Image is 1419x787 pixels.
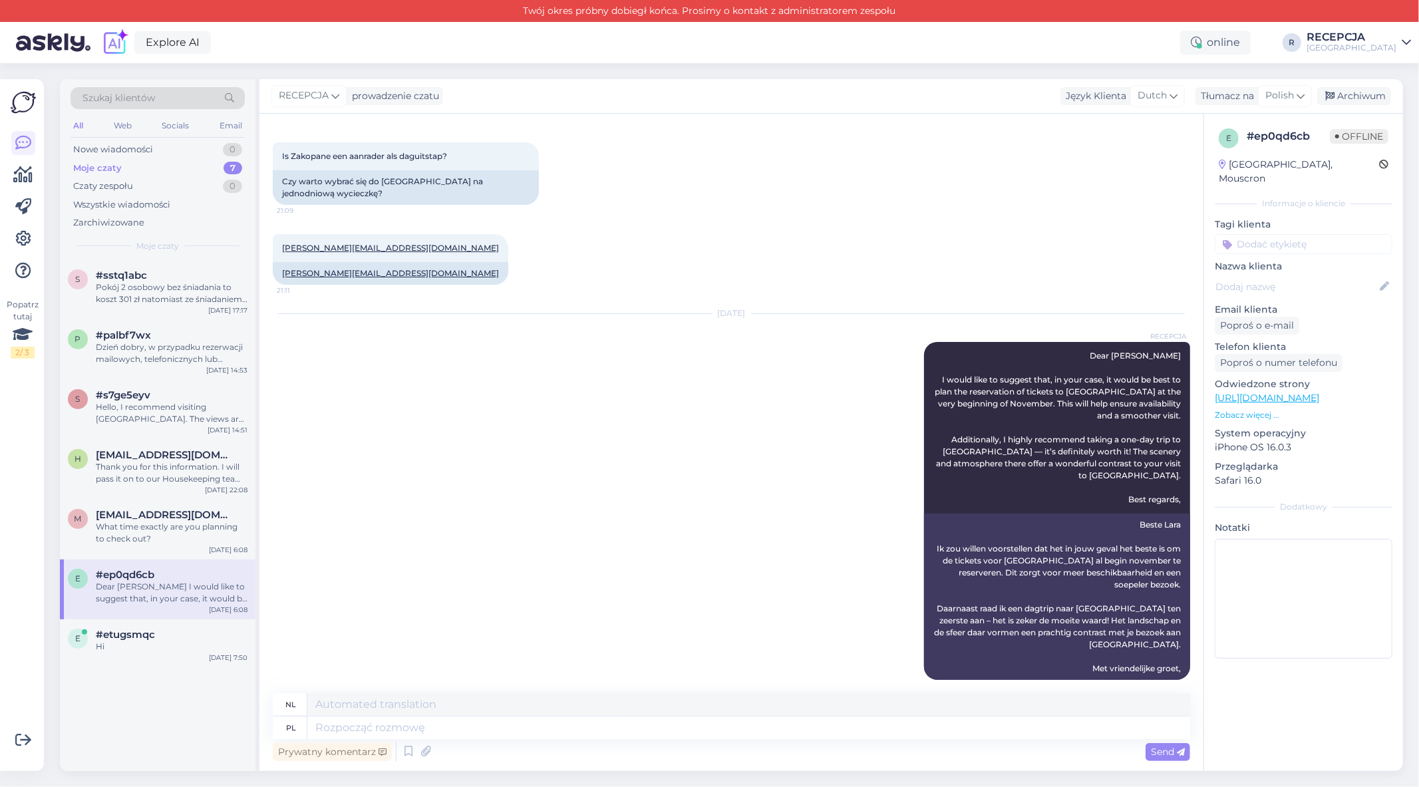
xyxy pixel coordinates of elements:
div: 0 [223,143,242,156]
div: 2 / 3 [11,347,35,359]
div: Dodatkowy [1215,501,1392,513]
span: RECEPCJA [1136,331,1186,341]
span: Moje czaty [136,240,179,252]
div: Tłumacz na [1195,89,1254,103]
a: [URL][DOMAIN_NAME] [1215,392,1319,404]
div: Moje czaty [73,162,122,175]
div: Czaty zespołu [73,180,133,193]
span: Is Zakopane een aanrader als daguitstap? [282,151,447,161]
div: [GEOGRAPHIC_DATA], Mouscron [1219,158,1379,186]
div: [DATE] 14:53 [206,365,247,375]
div: Dear [PERSON_NAME] I would like to suggest that, in your case, it would be best to plan the reser... [96,581,247,605]
div: Nowe wiadomości [73,143,153,156]
a: [PERSON_NAME][EMAIL_ADDRESS][DOMAIN_NAME] [282,268,499,278]
span: 21:09 [277,206,327,216]
div: Thank you for this information. I will pass it on to our Housekeeping team :) [96,461,247,485]
div: Dzień dobry, w przypadku rezerwacji mailowych, telefonicznych lub booking itp. opłata pobierana j... [96,341,247,365]
span: e [1226,133,1231,143]
div: Język Klienta [1060,89,1126,103]
input: Dodać etykietę [1215,234,1392,254]
div: # ep0qd6cb [1247,128,1330,144]
span: marsavva168@gmail.com [96,509,234,521]
div: 7 [224,162,242,175]
p: Zobacz więcej ... [1215,409,1392,421]
span: hall.r3@hotmail.co.uk [96,449,234,461]
div: Hi [96,641,247,653]
div: online [1180,31,1251,55]
p: Email klienta [1215,303,1392,317]
div: [DATE] 6:08 [209,605,247,615]
div: What time exactly are you planning to check out? [96,521,247,545]
div: Popatrz tutaj [11,299,35,359]
div: [DATE] [273,307,1190,319]
p: Przeglądarka [1215,460,1392,474]
p: Nazwa klienta [1215,259,1392,273]
p: Safari 16.0 [1215,474,1392,488]
a: Explore AI [134,31,211,54]
div: nl [286,693,297,716]
img: explore-ai [101,29,129,57]
p: Telefon klienta [1215,340,1392,354]
a: RECEPCJA[GEOGRAPHIC_DATA] [1307,32,1411,53]
div: Czy warto wybrać się do [GEOGRAPHIC_DATA] na jednodniową wycieczkę? [273,170,539,205]
span: Send [1151,746,1185,758]
div: [DATE] 7:50 [209,653,247,663]
div: [DATE] 14:51 [208,425,247,435]
span: s [76,274,80,284]
div: Hello, I recommend visiting [GEOGRAPHIC_DATA]. The views are beautiful in winter. During this per... [96,401,247,425]
p: Notatki [1215,521,1392,535]
span: RECEPCJA [279,88,329,103]
p: System operacyjny [1215,426,1392,440]
span: Offline [1330,129,1388,144]
div: RECEPCJA [1307,32,1396,43]
span: e [75,633,80,643]
div: [DATE] 17:17 [208,305,247,315]
div: pl [286,716,296,739]
div: Informacje o kliencie [1215,198,1392,210]
div: Prywatny komentarz [273,743,392,761]
p: Tagi klienta [1215,218,1392,232]
div: R [1283,33,1301,52]
span: Szukaj klientów [82,91,155,105]
input: Dodaj nazwę [1215,279,1377,294]
div: Archiwum [1317,87,1391,105]
div: [DATE] 6:08 [209,545,247,555]
div: prowadzenie czatu [347,89,439,103]
span: e [75,573,80,583]
div: Poproś o numer telefonu [1215,354,1342,372]
p: iPhone OS 16.0.3 [1215,440,1392,454]
span: #etugsmqc [96,629,155,641]
span: Dutch [1138,88,1167,103]
div: Poproś o e-mail [1215,317,1299,335]
p: Odwiedzone strony [1215,377,1392,391]
div: Zarchiwizowane [73,216,144,230]
img: Askly Logo [11,90,36,115]
div: 0 [223,180,242,193]
div: Web [111,117,134,134]
span: h [75,454,81,464]
div: Pokój 2 osobowy bez śniadania to koszt 301 zł natomiast ze śniadaniem 442 zł za dobę. [96,281,247,305]
span: p [75,334,81,344]
div: Beste Lara Ik zou willen voorstellen dat het in jouw geval het beste is om de tickets voor [GEOGR... [924,514,1190,680]
span: Polish [1265,88,1294,103]
span: 6:08 [1136,681,1186,691]
div: [GEOGRAPHIC_DATA] [1307,43,1396,53]
span: s [76,394,80,404]
div: Wszystkie wiadomości [73,198,170,212]
div: Socials [159,117,192,134]
span: #ep0qd6cb [96,569,154,581]
span: #sstq1abc [96,269,147,281]
span: #palbf7wx [96,329,151,341]
div: All [71,117,86,134]
span: 21:11 [277,285,327,295]
div: Email [217,117,245,134]
span: #s7ge5eyv [96,389,150,401]
div: [DATE] 22:08 [205,485,247,495]
span: m [75,514,82,524]
a: [PERSON_NAME][EMAIL_ADDRESS][DOMAIN_NAME] [282,243,499,253]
